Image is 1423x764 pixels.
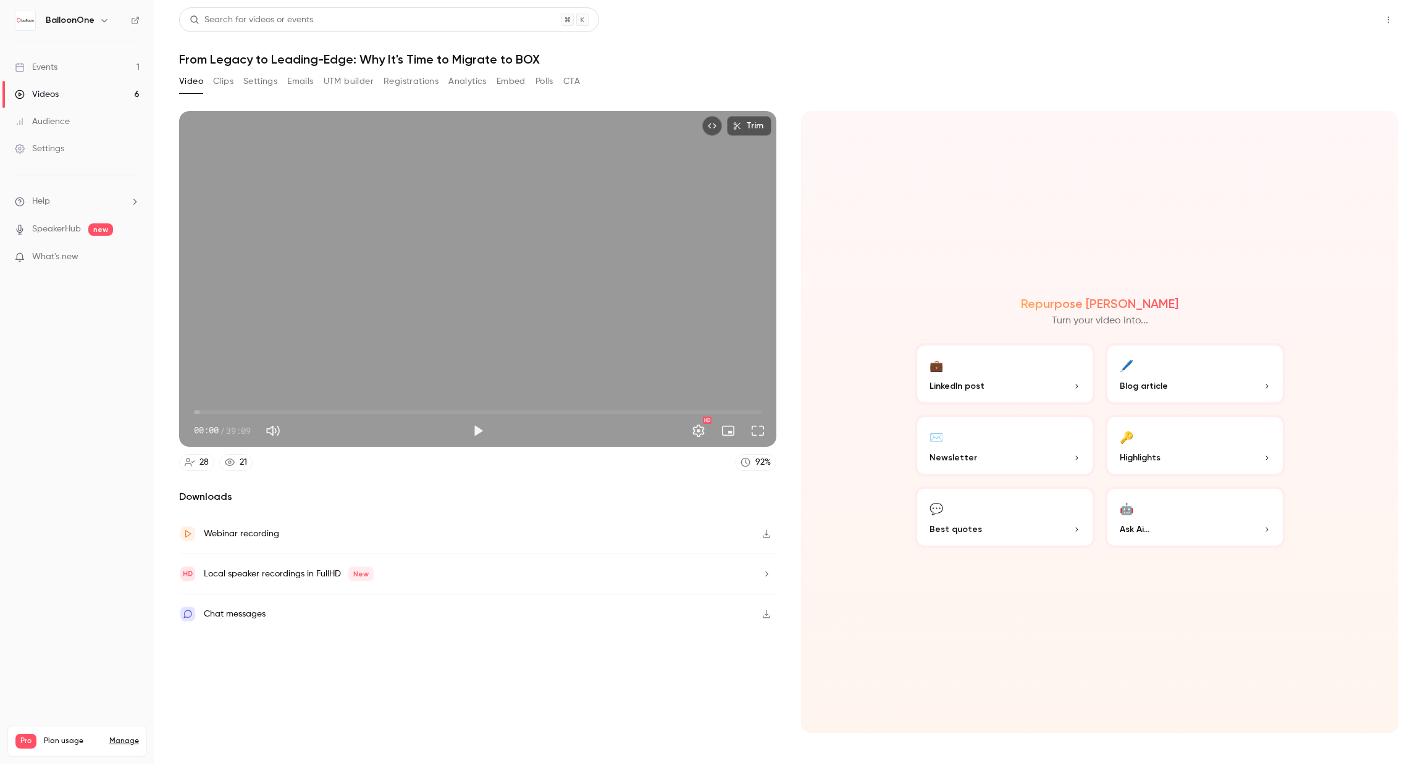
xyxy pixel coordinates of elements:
[179,454,214,471] a: 28
[1320,7,1369,32] button: Share
[1120,380,1168,392] span: Blog article
[915,343,1095,405] button: 💼LinkedIn post
[1105,415,1285,476] button: 🔑Highlights
[702,116,722,136] button: Embed video
[204,607,266,621] div: Chat messages
[930,451,977,464] span: Newsletter
[1105,486,1285,548] button: 🤖Ask Ai...
[15,61,57,73] div: Events
[1120,427,1133,446] div: 🔑
[190,14,313,27] div: Search for videos or events
[32,195,50,208] span: Help
[194,424,251,437] div: 00:00
[716,418,741,443] button: Turn on miniplayer
[44,736,102,746] span: Plan usage
[109,736,139,746] a: Manage
[125,252,140,263] iframe: Noticeable Trigger
[686,418,711,443] button: Settings
[535,72,553,91] button: Polls
[348,567,374,581] span: New
[448,72,487,91] button: Analytics
[466,418,490,443] button: Play
[930,380,984,392] span: LinkedIn post
[226,424,251,437] span: 39:09
[497,72,526,91] button: Embed
[88,223,113,236] span: new
[930,355,943,375] div: 💼
[755,456,771,469] div: 92 %
[1120,355,1133,375] div: 🖊️
[324,72,374,91] button: UTM builder
[930,427,943,446] div: ✉️
[179,489,776,504] h2: Downloads
[15,195,140,208] li: help-dropdown-opener
[703,417,711,424] div: HD
[15,88,59,101] div: Videos
[32,251,78,264] span: What's new
[15,734,36,749] span: Pro
[1120,451,1161,464] span: Highlights
[287,72,313,91] button: Emails
[1379,10,1398,30] button: Top Bar Actions
[930,523,982,536] span: Best quotes
[220,424,225,437] span: /
[261,418,285,443] button: Mute
[243,72,277,91] button: Settings
[384,72,439,91] button: Registrations
[32,223,81,236] a: SpeakerHub
[240,456,247,469] div: 21
[727,116,771,136] button: Trim
[15,115,70,128] div: Audience
[563,72,580,91] button: CTA
[1120,523,1149,536] span: Ask Ai...
[15,143,64,155] div: Settings
[745,418,770,443] button: Full screen
[1052,313,1148,328] p: Turn your video into...
[204,567,374,581] div: Local speaker recordings in FullHD
[179,52,1398,67] h1: From Legacy to Leading-Edge: Why It's Time to Migrate to BOX
[194,424,219,437] span: 00:00
[735,454,776,471] a: 92%
[1105,343,1285,405] button: 🖊️Blog article
[1021,296,1178,311] h2: Repurpose [PERSON_NAME]
[213,72,233,91] button: Clips
[46,14,94,27] h6: BalloonOne
[179,72,203,91] button: Video
[204,526,279,541] div: Webinar recording
[915,486,1095,548] button: 💬Best quotes
[199,456,209,469] div: 28
[1120,499,1133,518] div: 🤖
[915,415,1095,476] button: ✉️Newsletter
[930,499,943,518] div: 💬
[15,10,35,30] img: BalloonOne
[219,454,253,471] a: 21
